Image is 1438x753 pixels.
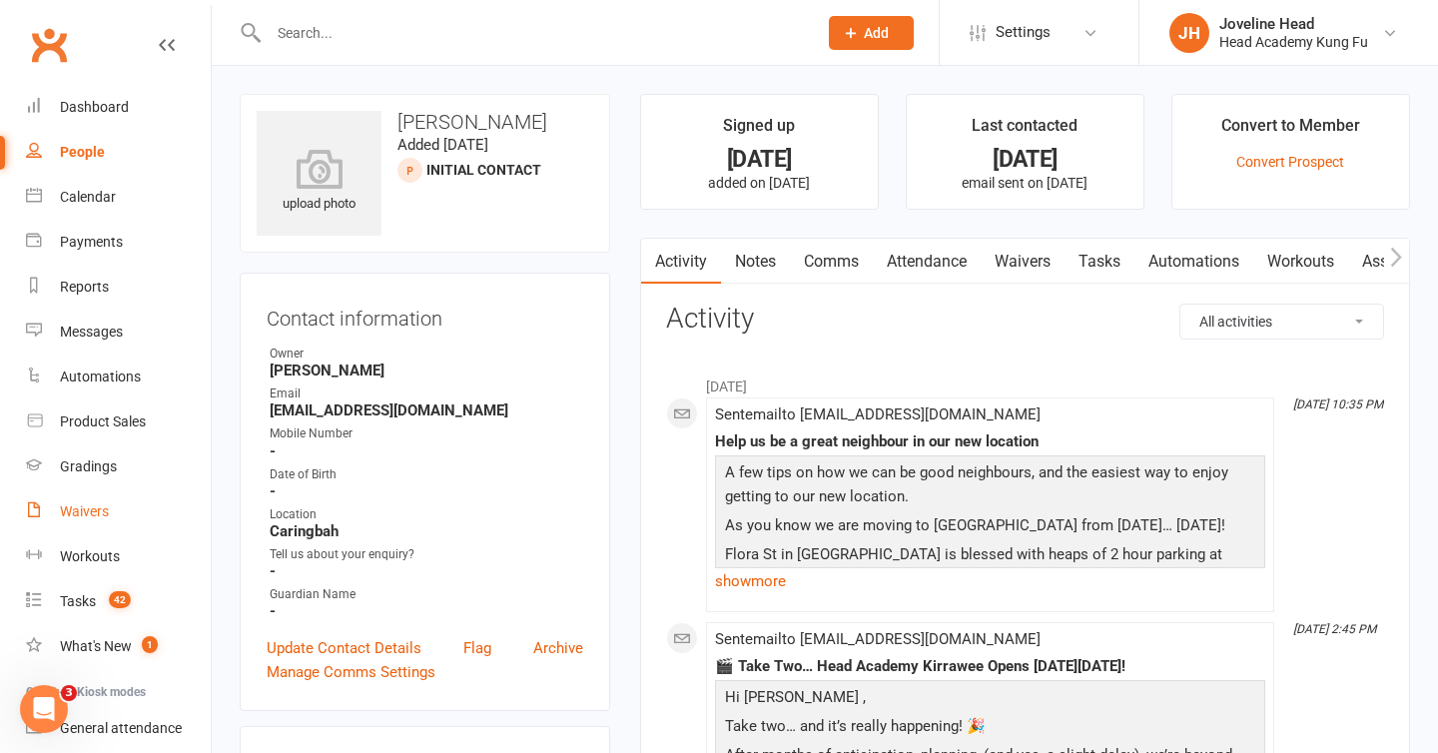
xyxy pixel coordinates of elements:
[723,113,795,149] div: Signed up
[26,444,211,489] a: Gradings
[60,189,116,205] div: Calendar
[270,384,583,403] div: Email
[26,534,211,579] a: Workouts
[720,542,1260,595] p: Flora St in [GEOGRAPHIC_DATA] is blessed with heaps of 2 hour parking at [GEOGRAPHIC_DATA], and [...
[721,239,790,285] a: Notes
[666,366,1384,397] li: [DATE]
[26,706,211,751] a: General attendance kiosk mode
[270,401,583,419] strong: [EMAIL_ADDRESS][DOMAIN_NAME]
[267,660,435,684] a: Manage Comms Settings
[659,149,860,170] div: [DATE]
[257,111,593,133] h3: [PERSON_NAME]
[270,562,583,580] strong: -
[60,503,109,519] div: Waivers
[1221,113,1360,149] div: Convert to Member
[715,405,1041,423] span: Sent email to [EMAIL_ADDRESS][DOMAIN_NAME]
[270,585,583,604] div: Guardian Name
[60,720,182,736] div: General attendance
[270,345,583,364] div: Owner
[925,175,1125,191] p: email sent on [DATE]
[1236,154,1344,170] a: Convert Prospect
[270,522,583,540] strong: Caringbah
[270,362,583,379] strong: [PERSON_NAME]
[1253,239,1348,285] a: Workouts
[1169,13,1209,53] div: JH
[60,593,96,609] div: Tasks
[60,144,105,160] div: People
[715,658,1265,675] div: 🎬 Take Two… Head Academy Kirrawee Opens [DATE][DATE]!
[26,130,211,175] a: People
[20,685,68,733] iframe: Intercom live chat
[24,20,74,70] a: Clubworx
[26,85,211,130] a: Dashboard
[263,19,803,47] input: Search...
[715,433,1265,450] div: Help us be a great neighbour in our new location
[270,602,583,620] strong: -
[61,685,77,701] span: 3
[666,304,1384,335] h3: Activity
[26,355,211,399] a: Automations
[1293,397,1383,411] i: [DATE] 10:35 PM
[257,149,381,215] div: upload photo
[60,234,123,250] div: Payments
[1293,622,1376,636] i: [DATE] 2:45 PM
[60,279,109,295] div: Reports
[720,714,1260,743] p: Take two… and it’s really happening! 🎉
[267,636,421,660] a: Update Contact Details
[26,310,211,355] a: Messages
[659,175,860,191] p: added on [DATE]
[26,579,211,624] a: Tasks 42
[533,636,583,660] a: Archive
[790,239,873,285] a: Comms
[26,175,211,220] a: Calendar
[267,300,583,330] h3: Contact information
[26,489,211,534] a: Waivers
[270,465,583,484] div: Date of Birth
[1219,15,1368,33] div: Joveline Head
[60,638,132,654] div: What's New
[397,136,488,154] time: Added [DATE]
[60,369,141,384] div: Automations
[270,424,583,443] div: Mobile Number
[720,685,1260,714] p: Hi [PERSON_NAME] ,
[720,460,1260,513] p: A few tips on how we can be good neighbours, and the easiest way to enjoy getting to our new loca...
[715,567,1265,595] a: show more
[60,548,120,564] div: Workouts
[1134,239,1253,285] a: Automations
[26,220,211,265] a: Payments
[1065,239,1134,285] a: Tasks
[996,10,1051,55] span: Settings
[426,162,541,178] span: Initial Contact
[270,505,583,524] div: Location
[142,636,158,653] span: 1
[641,239,721,285] a: Activity
[463,636,491,660] a: Flag
[864,25,889,41] span: Add
[925,149,1125,170] div: [DATE]
[26,399,211,444] a: Product Sales
[26,265,211,310] a: Reports
[26,624,211,669] a: What's New1
[109,591,131,608] span: 42
[972,113,1078,149] div: Last contacted
[873,239,981,285] a: Attendance
[270,442,583,460] strong: -
[1219,33,1368,51] div: Head Academy Kung Fu
[270,545,583,564] div: Tell us about your enquiry?
[60,324,123,340] div: Messages
[60,458,117,474] div: Gradings
[715,630,1041,648] span: Sent email to [EMAIL_ADDRESS][DOMAIN_NAME]
[829,16,914,50] button: Add
[981,239,1065,285] a: Waivers
[270,482,583,500] strong: -
[60,413,146,429] div: Product Sales
[720,513,1260,542] p: As you know we are moving to [GEOGRAPHIC_DATA] from [DATE]… [DATE]!
[60,99,129,115] div: Dashboard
